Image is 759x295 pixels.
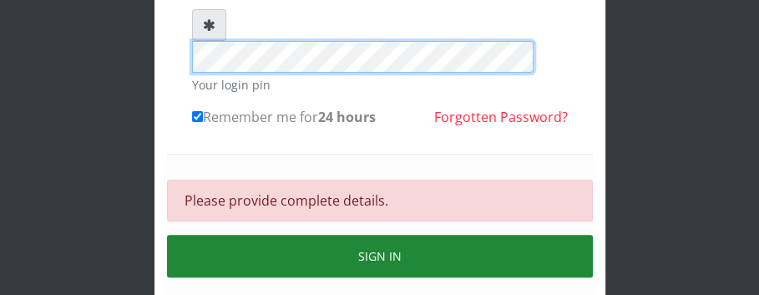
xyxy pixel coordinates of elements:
[192,111,203,122] input: Remember me for24 hours
[167,180,593,221] div: Please provide complete details.
[192,107,376,127] label: Remember me for
[318,108,376,126] b: 24 hours
[167,235,593,277] button: Sign in
[434,108,568,126] a: Forgotten Password?
[192,76,568,94] small: Your login pin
